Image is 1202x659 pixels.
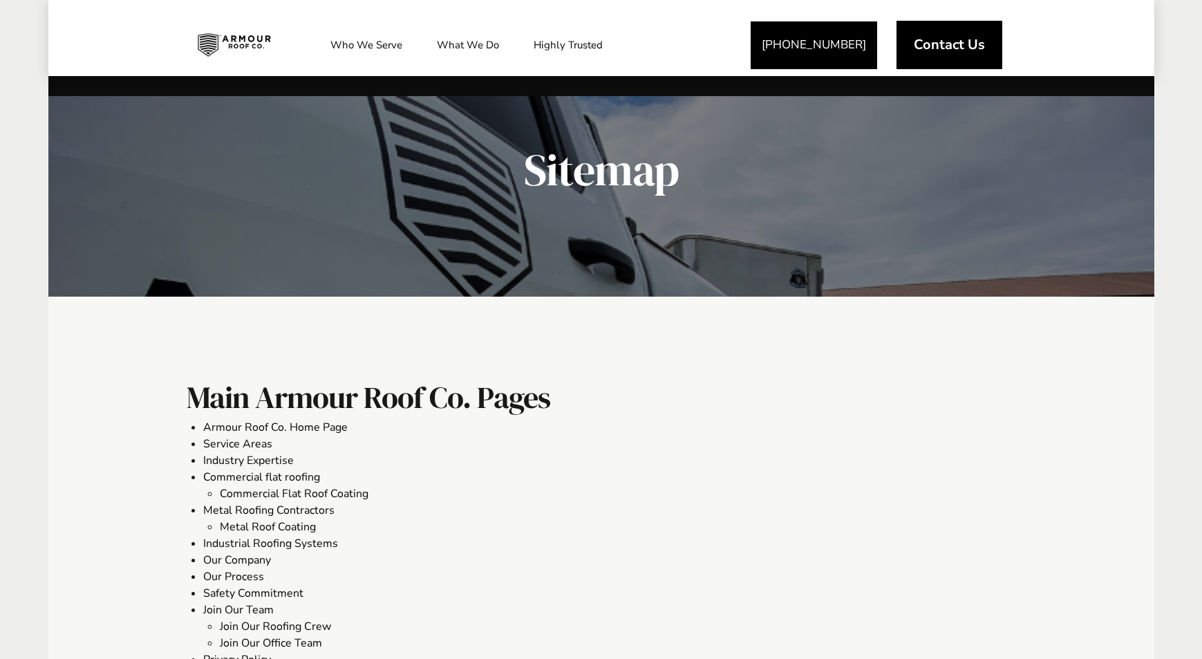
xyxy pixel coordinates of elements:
span: Sitemap [343,144,859,197]
a: Who We Serve [317,28,416,62]
a: Safety Commitment [203,586,303,601]
a: Join Our Roofing Crew [220,619,331,634]
a: Industry Expertise [203,453,294,468]
a: What We Do [423,28,513,62]
a: Metal Roof Coating [220,519,316,535]
a: Our Company [203,553,271,568]
h2: Main Armour Roof Co. Pages [187,380,1016,419]
a: Our Process [203,569,264,584]
a: [PHONE_NUMBER] [751,21,877,69]
a: Commercial flat roofing [203,470,320,485]
a: Join Our Office Team [220,635,322,651]
a: Highly Trusted [520,28,617,62]
a: Armour Roof Co. Home Page [203,420,348,435]
a: Join Our Team [203,602,274,618]
a: Service Areas [203,436,272,452]
img: Industrial and Commercial Roofing Company | Armour Roof Co. [187,28,282,62]
a: Contact Us [896,21,1002,69]
a: Metal Roofing Contractors [203,503,335,518]
a: Industrial Roofing Systems [203,536,338,551]
a: Commercial Flat Roof Coating [220,486,368,501]
span: Contact Us [914,38,985,52]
